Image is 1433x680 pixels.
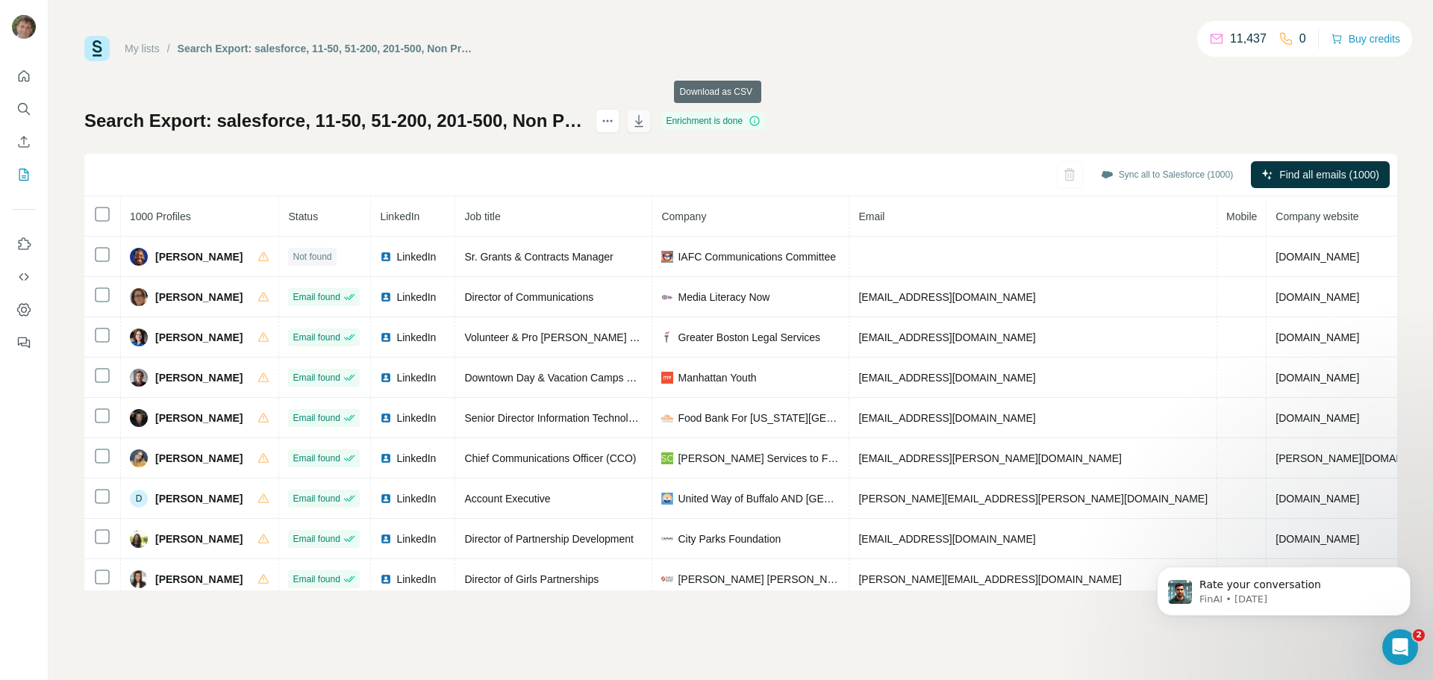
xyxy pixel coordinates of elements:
[1331,28,1400,49] button: Buy credits
[12,15,36,39] img: Avatar
[293,250,331,263] span: Not found
[464,493,550,505] span: Account Executive
[1299,30,1306,48] p: 0
[155,330,243,345] span: [PERSON_NAME]
[1276,493,1359,505] span: [DOMAIN_NAME]
[464,533,633,545] span: Director of Partnership Development
[661,251,673,263] img: company-logo
[380,573,392,585] img: LinkedIn logo
[396,411,436,425] span: LinkedIn
[1279,167,1379,182] span: Find all emails (1000)
[1276,291,1359,303] span: [DOMAIN_NAME]
[130,490,148,508] div: D
[858,331,1035,343] span: [EMAIL_ADDRESS][DOMAIN_NAME]
[1382,629,1418,665] iframe: Intercom live chat
[12,63,36,90] button: Quick start
[661,291,673,303] img: company-logo
[1276,372,1359,384] span: [DOMAIN_NAME]
[178,41,474,56] div: Search Export: salesforce, 11-50, 51-200, 201-500, Non Profit, Senior, Strategic, Experienced Man...
[155,370,243,385] span: [PERSON_NAME]
[155,290,243,305] span: [PERSON_NAME]
[396,451,436,466] span: LinkedIn
[464,251,613,263] span: Sr. Grants & Contracts Manager
[464,372,663,384] span: Downtown Day & Vacation Camps Director
[396,330,436,345] span: LinkedIn
[380,331,392,343] img: LinkedIn logo
[858,291,1035,303] span: [EMAIL_ADDRESS][DOMAIN_NAME]
[396,370,436,385] span: LinkedIn
[678,491,840,506] span: United Way of Buffalo AND [GEOGRAPHIC_DATA]
[678,451,840,466] span: [PERSON_NAME] Services to Families and Children
[678,249,836,264] span: IAFC Communications Committee
[155,491,243,506] span: [PERSON_NAME]
[167,41,170,56] li: /
[464,331,684,343] span: Volunteer & Pro [PERSON_NAME] Coordinator
[293,290,340,304] span: Email found
[155,531,243,546] span: [PERSON_NAME]
[678,411,840,425] span: Food Bank For [US_STATE][GEOGRAPHIC_DATA]
[396,491,436,506] span: LinkedIn
[380,412,392,424] img: LinkedIn logo
[293,331,340,344] span: Email found
[130,210,191,222] span: 1000 Profiles
[858,493,1208,505] span: [PERSON_NAME][EMAIL_ADDRESS][PERSON_NAME][DOMAIN_NAME]
[380,210,419,222] span: LinkedIn
[678,290,769,305] span: Media Literacy Now
[293,492,340,505] span: Email found
[661,372,673,384] img: company-logo
[678,531,781,546] span: City Parks Foundation
[12,296,36,323] button: Dashboard
[1230,30,1267,48] p: 11,437
[380,493,392,505] img: LinkedIn logo
[661,112,765,130] div: Enrichment is done
[155,451,243,466] span: [PERSON_NAME]
[12,128,36,155] button: Enrich CSV
[130,449,148,467] img: Avatar
[12,231,36,258] button: Use Surfe on LinkedIn
[84,109,582,133] h1: Search Export: salesforce, 11-50, 51-200, 201-500, Non Profit, Senior, Strategic, Experienced Man...
[380,291,392,303] img: LinkedIn logo
[293,532,340,546] span: Email found
[293,573,340,586] span: Email found
[293,452,340,465] span: Email found
[396,249,436,264] span: LinkedIn
[464,412,645,424] span: Senior Director Information Technology
[130,288,148,306] img: Avatar
[1226,210,1257,222] span: Mobile
[155,572,243,587] span: [PERSON_NAME]
[155,411,243,425] span: [PERSON_NAME]
[130,369,148,387] img: Avatar
[464,210,500,222] span: Job title
[130,248,148,266] img: Avatar
[858,412,1035,424] span: [EMAIL_ADDRESS][DOMAIN_NAME]
[596,109,619,133] button: actions
[678,572,840,587] span: [PERSON_NAME] [PERSON_NAME] [PERSON_NAME] Family Foundation
[661,412,673,424] img: company-logo
[380,251,392,263] img: LinkedIn logo
[678,370,756,385] span: Manhattan Youth
[661,533,673,545] img: company-logo
[12,96,36,122] button: Search
[661,493,673,505] img: company-logo
[1276,210,1358,222] span: Company website
[858,573,1121,585] span: [PERSON_NAME][EMAIL_ADDRESS][DOMAIN_NAME]
[1276,331,1359,343] span: [DOMAIN_NAME]
[464,573,599,585] span: Director of Girls Partnerships
[396,572,436,587] span: LinkedIn
[661,573,673,585] img: company-logo
[661,452,673,464] img: company-logo
[396,290,436,305] span: LinkedIn
[12,161,36,188] button: My lists
[1134,535,1433,640] iframe: Intercom notifications message
[858,372,1035,384] span: [EMAIL_ADDRESS][DOMAIN_NAME]
[661,331,673,343] img: company-logo
[858,533,1035,545] span: [EMAIL_ADDRESS][DOMAIN_NAME]
[464,452,636,464] span: Chief Communications Officer (CCO)
[293,371,340,384] span: Email found
[155,249,243,264] span: [PERSON_NAME]
[678,330,820,345] span: Greater Boston Legal Services
[12,263,36,290] button: Use Surfe API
